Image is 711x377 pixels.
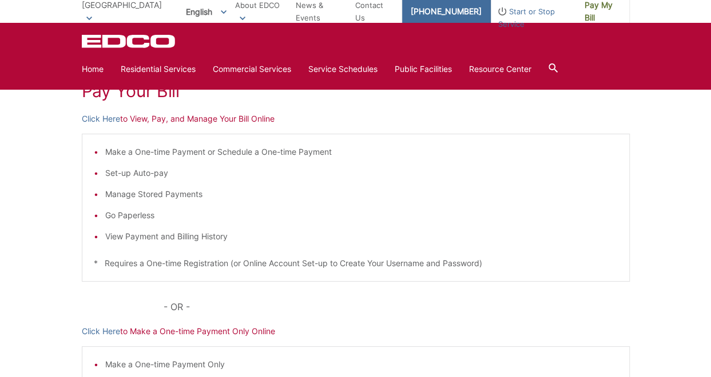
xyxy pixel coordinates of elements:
[105,358,618,371] li: Make a One-time Payment Only
[105,188,618,200] li: Manage Stored Payments
[164,299,629,315] p: - OR -
[121,63,196,75] a: Residential Services
[469,63,531,75] a: Resource Center
[105,209,618,222] li: Go Paperless
[105,146,618,158] li: Make a One-time Payment or Schedule a One-time Payment
[82,325,120,338] a: Click Here
[94,257,618,270] p: * Requires a One-time Registration (or Online Account Set-up to Create Your Username and Password)
[82,63,104,75] a: Home
[82,34,177,48] a: EDCD logo. Return to the homepage.
[177,2,235,21] span: English
[82,113,630,125] p: to View, Pay, and Manage Your Bill Online
[308,63,378,75] a: Service Schedules
[105,230,618,243] li: View Payment and Billing History
[395,63,452,75] a: Public Facilities
[82,325,630,338] p: to Make a One-time Payment Only Online
[105,167,618,179] li: Set-up Auto-pay
[82,81,630,101] h1: Pay Your Bill
[213,63,291,75] a: Commercial Services
[82,113,120,125] a: Click Here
